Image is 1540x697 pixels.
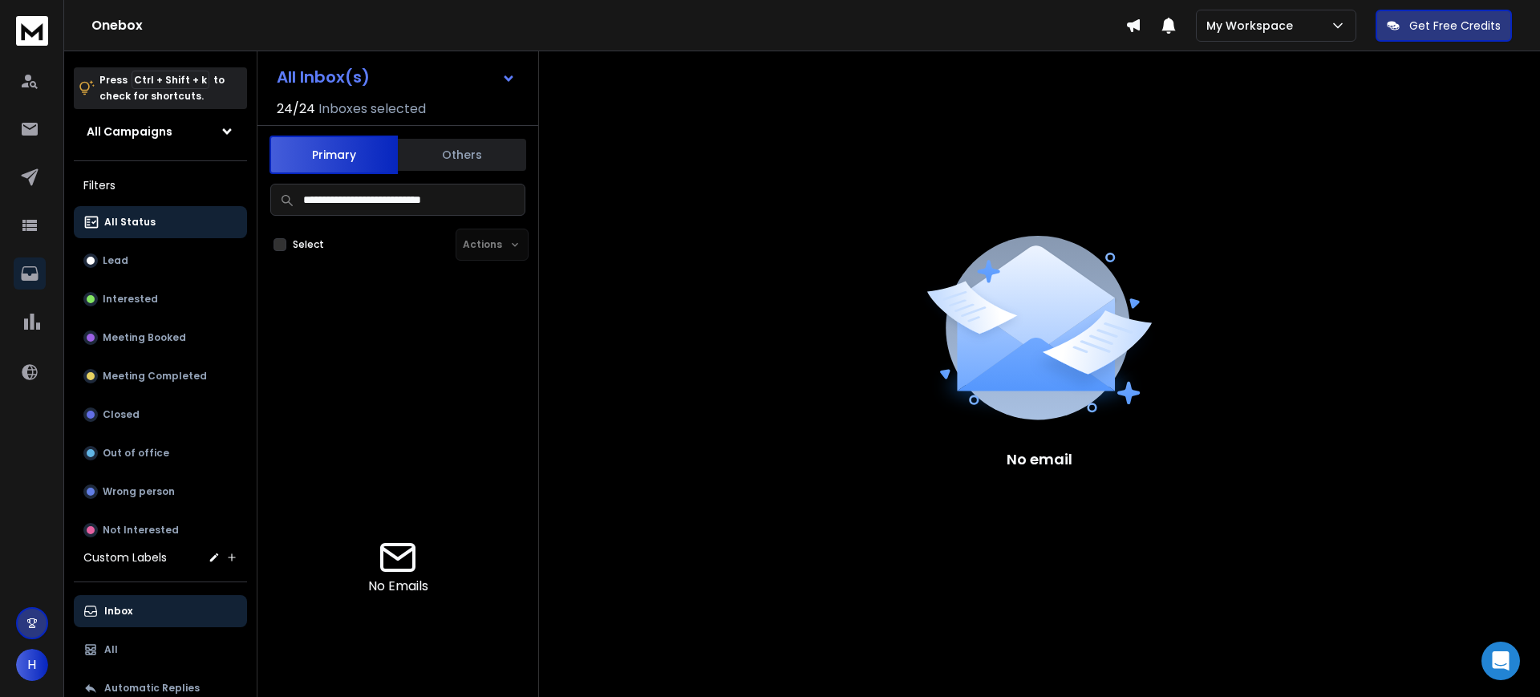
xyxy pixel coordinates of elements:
button: Meeting Booked [74,322,247,354]
button: All [74,634,247,666]
button: All Status [74,206,247,238]
h3: Inboxes selected [318,99,426,119]
button: Others [398,137,526,172]
p: Automatic Replies [104,682,200,695]
button: Interested [74,283,247,315]
p: Press to check for shortcuts. [99,72,225,104]
button: Lead [74,245,247,277]
h1: Onebox [91,16,1125,35]
img: logo [16,16,48,46]
button: All Inbox(s) [264,61,529,93]
button: Inbox [74,595,247,627]
p: Interested [103,293,158,306]
p: Meeting Completed [103,370,207,383]
p: Get Free Credits [1409,18,1501,34]
h3: Filters [74,174,247,197]
button: Closed [74,399,247,431]
p: Out of office [103,447,169,460]
p: All Status [104,216,156,229]
p: Closed [103,408,140,421]
p: Inbox [104,605,132,618]
button: H [16,649,48,681]
h1: All Campaigns [87,124,172,140]
h1: All Inbox(s) [277,69,370,85]
button: Wrong person [74,476,247,508]
button: Get Free Credits [1376,10,1512,42]
p: No email [1007,448,1072,471]
button: All Campaigns [74,115,247,148]
p: No Emails [368,577,428,596]
span: 24 / 24 [277,99,315,119]
button: Meeting Completed [74,360,247,392]
div: Open Intercom Messenger [1481,642,1520,680]
p: Not Interested [103,524,179,537]
button: Not Interested [74,514,247,546]
p: All [104,643,118,656]
p: Wrong person [103,485,175,498]
p: My Workspace [1206,18,1299,34]
p: Lead [103,254,128,267]
button: Primary [269,136,398,174]
p: Meeting Booked [103,331,186,344]
label: Select [293,238,324,251]
span: Ctrl + Shift + k [132,71,209,89]
h3: Custom Labels [83,549,167,565]
button: Out of office [74,437,247,469]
